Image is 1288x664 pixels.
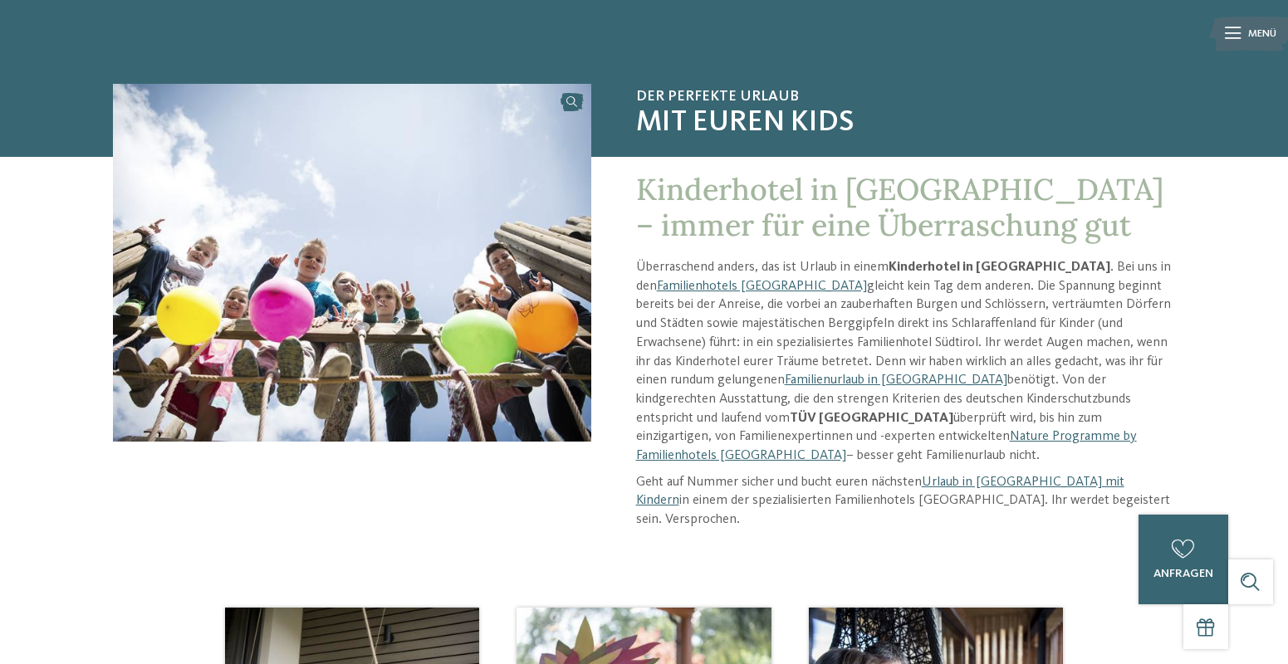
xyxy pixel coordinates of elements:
[657,280,867,293] a: Familienhotels [GEOGRAPHIC_DATA]
[636,105,1175,141] span: mit euren Kids
[785,373,1007,387] a: Familienurlaub in [GEOGRAPHIC_DATA]
[1139,515,1228,604] a: anfragen
[636,258,1175,466] p: Überraschend anders, das ist Urlaub in einem . Bei uns in den gleicht kein Tag dem anderen. Die S...
[1153,568,1213,579] span: anfragen
[636,473,1175,530] p: Geht auf Nummer sicher und bucht euren nächsten in einem der spezialisierten Familienhotels [GEOG...
[113,84,591,442] img: Kinderhotel in Südtirol für Spiel, Spaß und Action
[636,170,1163,244] span: Kinderhotel in [GEOGRAPHIC_DATA] – immer für eine Überraschung gut
[889,261,1110,274] strong: Kinderhotel in [GEOGRAPHIC_DATA]
[790,412,953,425] strong: TÜV [GEOGRAPHIC_DATA]
[636,88,1175,106] span: Der perfekte Urlaub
